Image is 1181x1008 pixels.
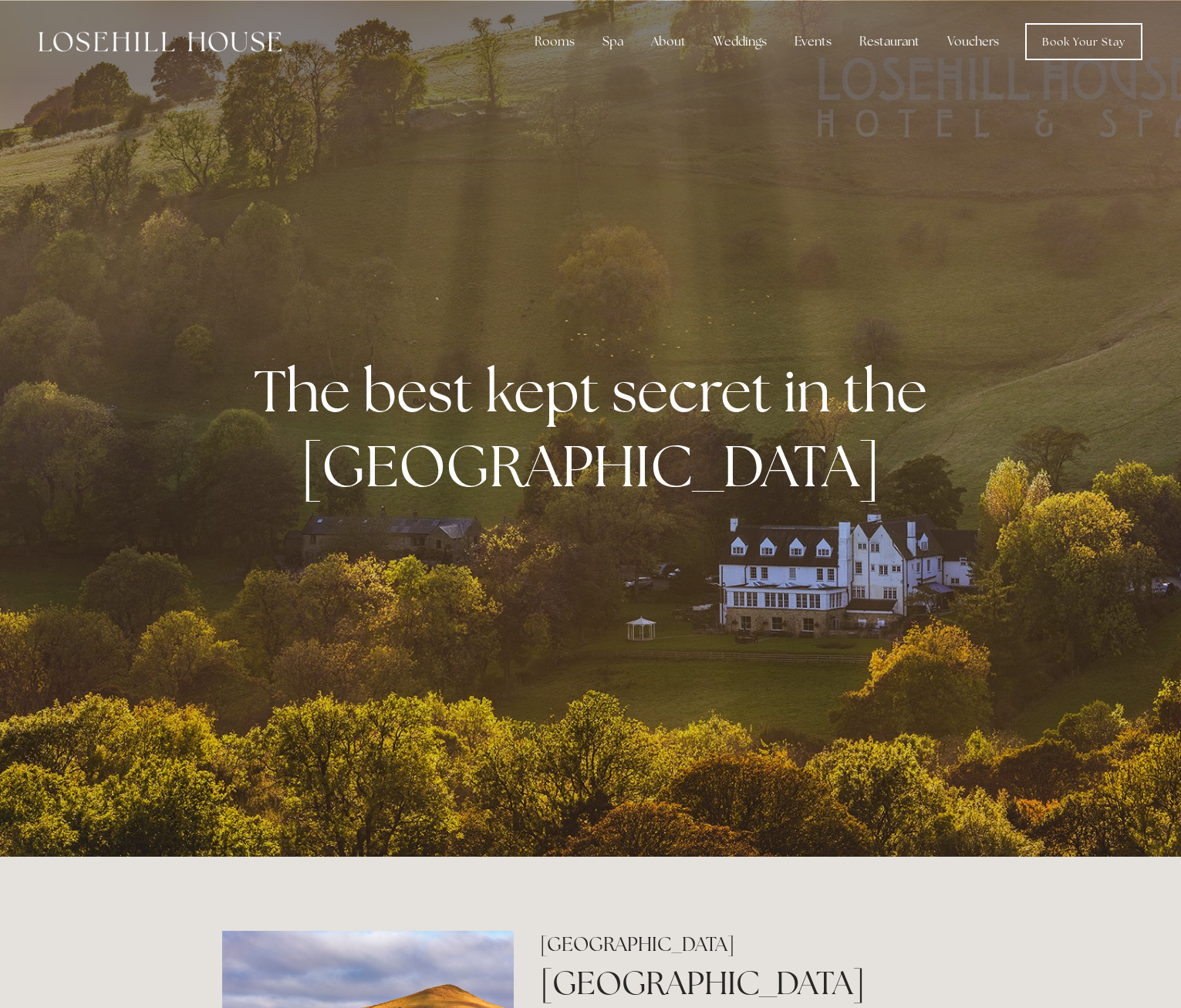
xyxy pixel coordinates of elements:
div: Weddings [701,26,779,57]
strong: The best kept secret in the [GEOGRAPHIC_DATA] [254,353,940,504]
div: Spa [590,26,636,57]
h2: [GEOGRAPHIC_DATA] [540,931,959,958]
div: Rooms [522,26,587,57]
a: Book Your Stay [1025,23,1142,60]
a: Vouchers [935,26,1011,57]
img: Losehill House [39,32,282,52]
h1: [GEOGRAPHIC_DATA] [540,960,959,1006]
div: About [639,26,698,57]
div: Restaurant [847,26,932,57]
div: Events [782,26,844,57]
